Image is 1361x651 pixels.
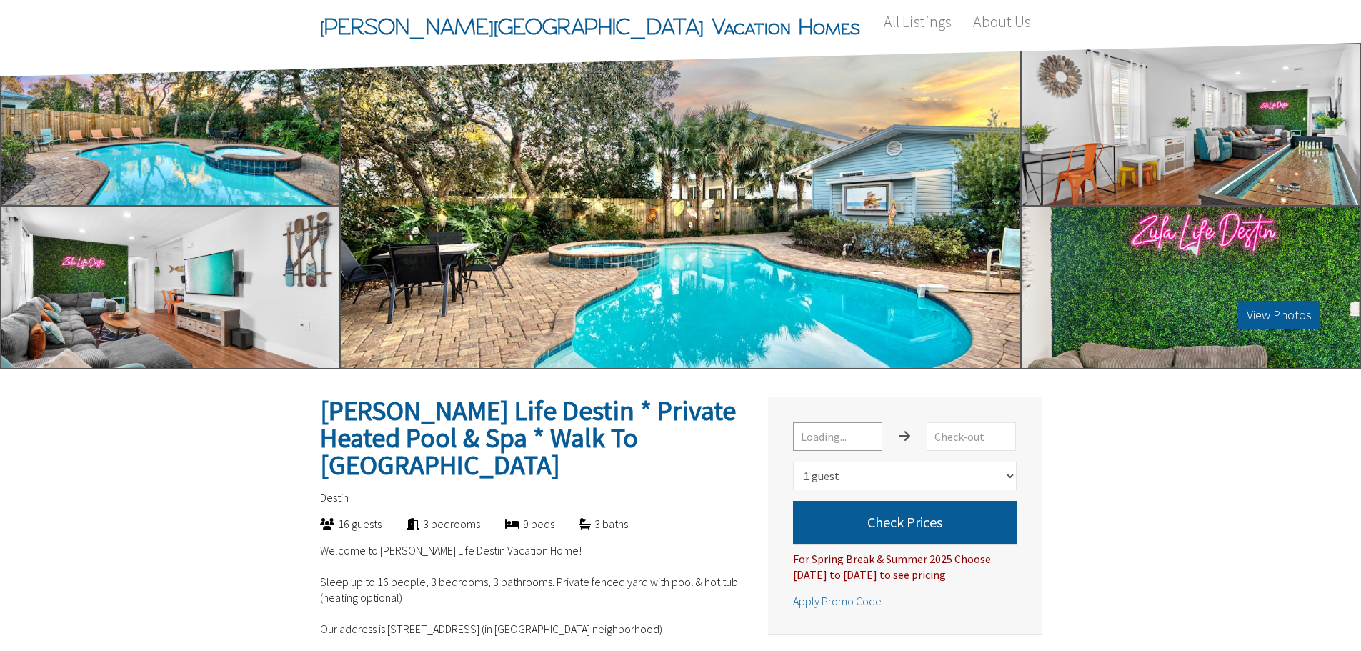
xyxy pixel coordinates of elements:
[927,422,1016,451] input: Check-out
[793,594,882,608] span: Apply Promo Code
[320,490,349,505] span: Destin
[793,422,882,451] input: Loading...
[1238,301,1320,329] button: View Photos
[295,516,382,532] div: 16 guests
[480,516,554,532] div: 9 beds
[793,544,1017,582] div: For Spring Break & Summer 2025 Choose [DATE] to [DATE] to see pricing
[793,501,1017,544] button: Check Prices
[382,516,480,532] div: 3 bedrooms
[320,397,743,479] h2: [PERSON_NAME] Life Destin * Private Heated Pool & Spa * Walk To [GEOGRAPHIC_DATA]
[320,5,860,48] span: [PERSON_NAME][GEOGRAPHIC_DATA] Vacation Homes
[554,516,628,532] div: 3 baths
